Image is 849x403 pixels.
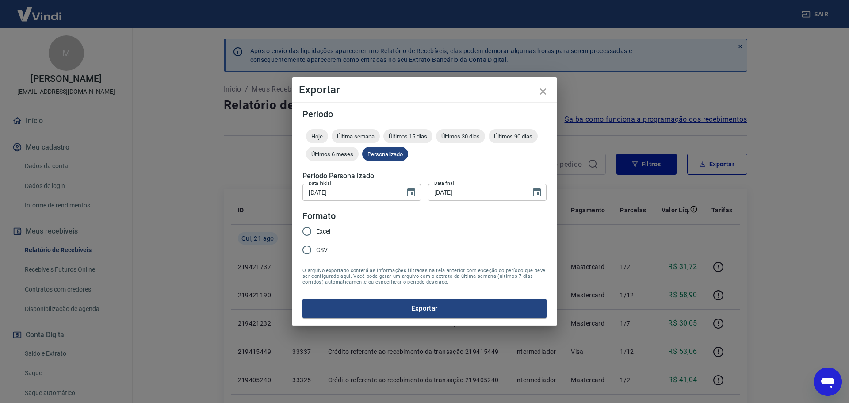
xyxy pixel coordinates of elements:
div: Últimos 15 dias [383,129,432,143]
input: DD/MM/YYYY [302,184,399,200]
div: Personalizado [362,147,408,161]
button: Choose date, selected date is 21 de ago de 2025 [402,184,420,201]
div: Últimos 6 meses [306,147,359,161]
iframe: Botão para abrir a janela de mensagens [814,368,842,396]
span: Personalizado [362,151,408,157]
div: Hoje [306,129,328,143]
h5: Período Personalizado [302,172,547,180]
h4: Exportar [299,84,550,95]
input: DD/MM/YYYY [428,184,524,200]
button: Exportar [302,299,547,318]
label: Data final [434,180,454,187]
button: Choose date, selected date is 21 de ago de 2025 [528,184,546,201]
label: Data inicial [309,180,331,187]
span: Última semana [332,133,380,140]
h5: Período [302,110,547,119]
div: Última semana [332,129,380,143]
legend: Formato [302,210,336,223]
span: Últimos 30 dias [436,133,485,140]
span: Últimos 6 meses [306,151,359,157]
span: Últimos 15 dias [383,133,432,140]
div: Últimos 90 dias [489,129,538,143]
span: Hoje [306,133,328,140]
span: O arquivo exportado conterá as informações filtradas na tela anterior com exceção do período que ... [302,268,547,285]
button: close [532,81,554,102]
span: Últimos 90 dias [489,133,538,140]
span: Excel [316,227,330,236]
div: Últimos 30 dias [436,129,485,143]
span: CSV [316,246,328,255]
